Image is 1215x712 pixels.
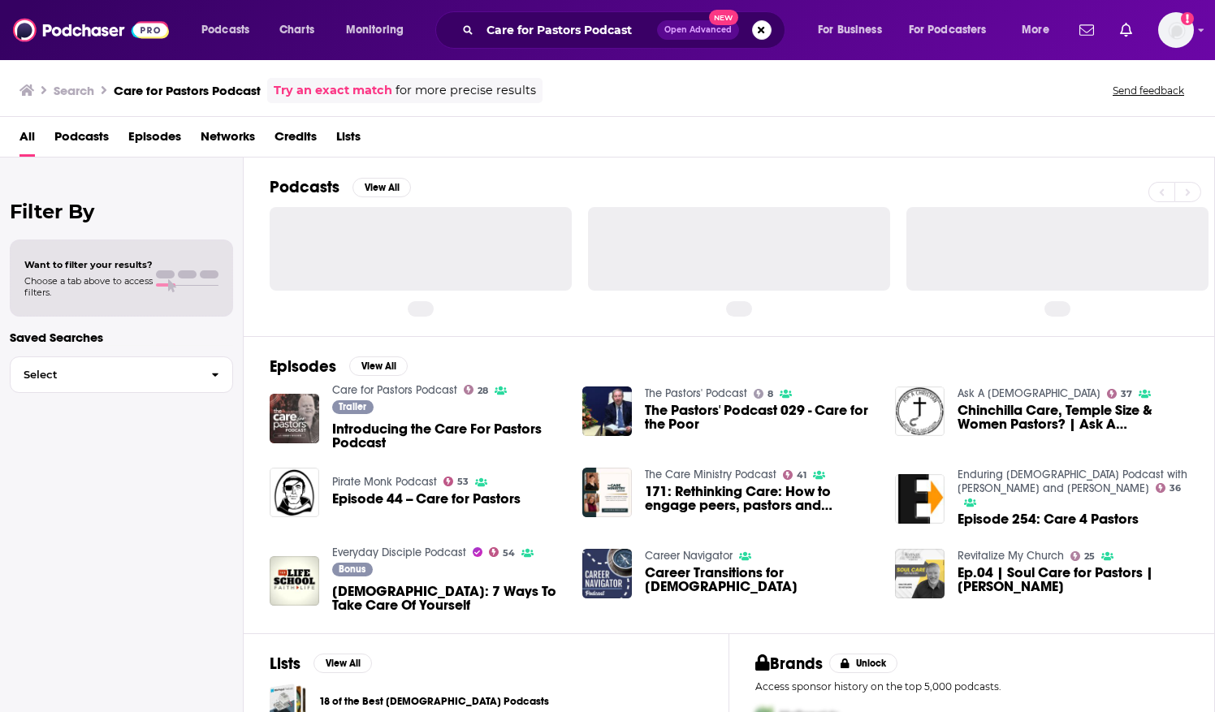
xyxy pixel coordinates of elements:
[755,680,1188,693] p: Access sponsor history on the top 5,000 podcasts.
[582,468,632,517] img: 171: Rethinking Care: How to engage peers, pastors and professionals
[270,394,319,443] img: Introducing the Care For Pastors Podcast
[352,178,411,197] button: View All
[645,566,876,593] a: Career Transitions for Pastors
[313,654,372,673] button: View All
[958,512,1139,526] span: Episode 254: Care 4 Pastors
[201,123,255,157] a: Networks
[895,549,945,598] img: Ep.04 | Soul Care for Pastors | Dale Sellers
[909,19,987,41] span: For Podcasters
[332,475,437,489] a: Pirate Monk Podcast
[1158,12,1194,48] span: Logged in as ShellB
[336,123,361,157] span: Lists
[270,654,301,674] h2: Lists
[582,549,632,598] a: Career Transitions for Pastors
[645,549,733,563] a: Career Navigator
[958,468,1187,495] a: Enduring Churches Podcast with Alan and Trent
[10,356,233,393] button: Select
[895,386,945,436] img: Chinchilla Care, Temple Size & Women Pastors? | Ask A Christian Podcast
[24,259,153,270] span: Want to filter your results?
[339,402,366,412] span: Trailer
[1010,17,1070,43] button: open menu
[1158,12,1194,48] img: User Profile
[645,403,876,431] a: The Pastors' Podcast 029 - Care for the Poor
[895,474,945,524] img: Episode 254: Care 4 Pastors
[767,391,773,398] span: 8
[19,123,35,157] a: All
[270,468,319,517] img: Episode 44 -- Care for Pastors
[270,356,408,377] a: EpisodesView All
[464,385,489,395] a: 28
[335,17,425,43] button: open menu
[1158,12,1194,48] button: Show profile menu
[754,389,774,399] a: 8
[480,17,657,43] input: Search podcasts, credits, & more...
[10,200,233,223] h2: Filter By
[478,387,488,395] span: 28
[664,26,732,34] span: Open Advanced
[339,564,365,574] span: Bonus
[332,546,466,559] a: Everyday Disciple Podcast
[190,17,270,43] button: open menu
[898,17,1010,43] button: open menu
[457,478,469,485] span: 53
[274,81,392,100] a: Try an exact match
[818,19,882,41] span: For Business
[10,330,233,345] p: Saved Searches
[645,485,876,512] span: 171: Rethinking Care: How to engage peers, pastors and professionals
[332,383,457,397] a: Care for Pastors Podcast
[503,550,515,557] span: 54
[270,177,339,197] h2: Podcasts
[54,83,94,98] h3: Search
[645,566,876,593] span: Career Transitions for [DEMOGRAPHIC_DATA]
[709,10,738,25] span: New
[645,386,747,400] a: The Pastors' Podcast
[783,470,807,480] a: 41
[1070,551,1096,561] a: 25
[1121,391,1132,398] span: 37
[755,654,823,674] h2: Brands
[582,386,632,436] a: The Pastors' Podcast 029 - Care for the Poor
[1156,483,1182,493] a: 36
[829,654,898,673] button: Unlock
[443,477,469,486] a: 53
[1107,389,1133,399] a: 37
[201,19,249,41] span: Podcasts
[128,123,181,157] a: Episodes
[54,123,109,157] a: Podcasts
[332,492,521,506] a: Episode 44 -- Care for Pastors
[657,20,739,40] button: Open AdvancedNew
[275,123,317,157] a: Credits
[270,177,411,197] a: PodcastsView All
[13,15,169,45] img: Podchaser - Follow, Share and Rate Podcasts
[279,19,314,41] span: Charts
[958,549,1064,563] a: Revitalize My Church
[114,83,261,98] h3: Care for Pastors Podcast
[958,566,1188,593] span: Ep.04 | Soul Care for Pastors | [PERSON_NAME]
[346,19,404,41] span: Monitoring
[797,472,806,479] span: 41
[332,585,563,612] a: Pastors: 7 Ways To Take Care Of Yourself
[270,556,319,606] img: Pastors: 7 Ways To Take Care Of Yourself
[1073,16,1100,44] a: Show notifications dropdown
[645,468,776,481] a: The Care Ministry Podcast
[451,11,801,49] div: Search podcasts, credits, & more...
[332,422,563,450] a: Introducing the Care For Pastors Podcast
[396,81,536,100] span: for more precise results
[24,275,153,298] span: Choose a tab above to access filters.
[1108,84,1189,97] button: Send feedback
